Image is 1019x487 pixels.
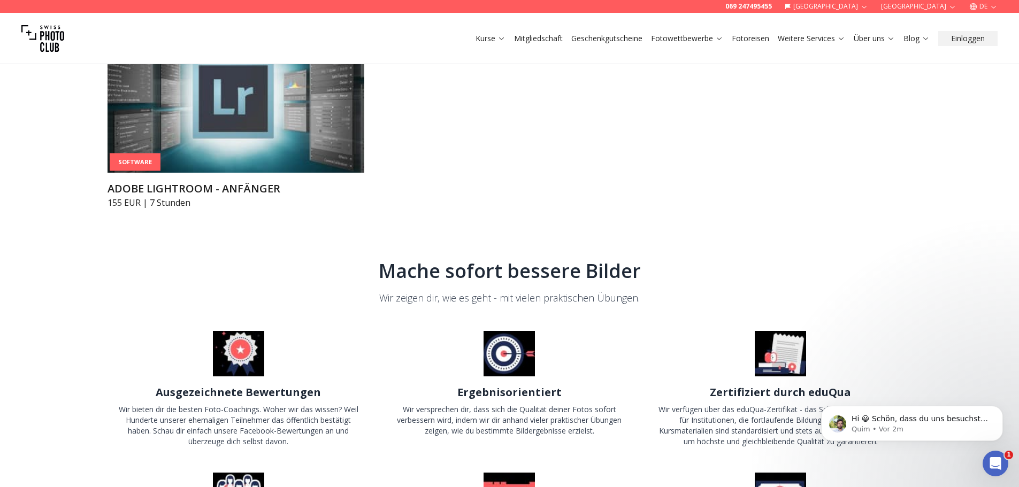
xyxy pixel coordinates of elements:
[710,385,851,400] h2: Zertifiziert durch eduQua
[727,31,773,46] button: Fotoreisen
[938,31,998,46] button: Einloggen
[773,31,849,46] button: Weitere Services
[983,451,1008,476] iframe: Intercom live chat
[899,31,934,46] button: Blog
[119,404,358,446] span: Wir bieten dir die besten Foto-Coachings. Woher wir das wissen? Weil Hunderte unserer ehemaligen ...
[457,385,562,400] h2: Ergebnisorientiert
[510,31,567,46] button: Mitgliedschaft
[725,2,772,11] a: 069 247495455
[567,31,647,46] button: Geschenkgutscheine
[778,33,845,44] a: Weitere Services
[471,31,510,46] button: Kurse
[476,33,505,44] a: Kurse
[379,291,640,304] span: Wir zeigen dir, wie es geht - mit vielen praktischen Übungen.
[514,33,563,44] a: Mitgliedschaft
[397,404,622,436] span: Wir versprechen dir, dass sich die Qualität deiner Fotos sofort verbessern wird, indem wir dir an...
[21,17,64,60] img: Swiss photo club
[854,33,895,44] a: Über uns
[1005,451,1013,459] span: 1
[484,331,535,376] img: Ergebnisorientiert
[108,196,364,209] p: 155 EUR | 7 Stunden
[903,33,930,44] a: Blog
[571,33,642,44] a: Geschenkgutscheine
[156,385,321,400] h2: Ausgezeichnete Bewertungen
[213,331,264,376] img: Ausgezeichnete Bewertungen
[116,260,903,282] h2: Mache sofort bessere Bilder
[651,33,723,44] a: Fotowettbewerbe
[732,33,769,44] a: Fotoreisen
[849,31,899,46] button: Über uns
[108,181,364,196] h3: ADOBE LIGHTROOM - ANFÄNGER
[805,383,1019,458] iframe: Intercom notifications Nachricht
[110,153,160,171] div: Software
[658,404,903,446] span: Wir verfügen über das eduQua-Zertifikat - das Schweizer Qualitätslabel für Institutionen, die for...
[755,331,806,376] img: Zertifiziert durch eduQua
[647,31,727,46] button: Fotowettbewerbe
[108,28,364,173] img: ADOBE LIGHTROOM - ANFÄNGER
[108,28,364,209] a: ADOBE LIGHTROOM - ANFÄNGERSoftwareADOBE LIGHTROOM - ANFÄNGER155 EUR | 7 Stunden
